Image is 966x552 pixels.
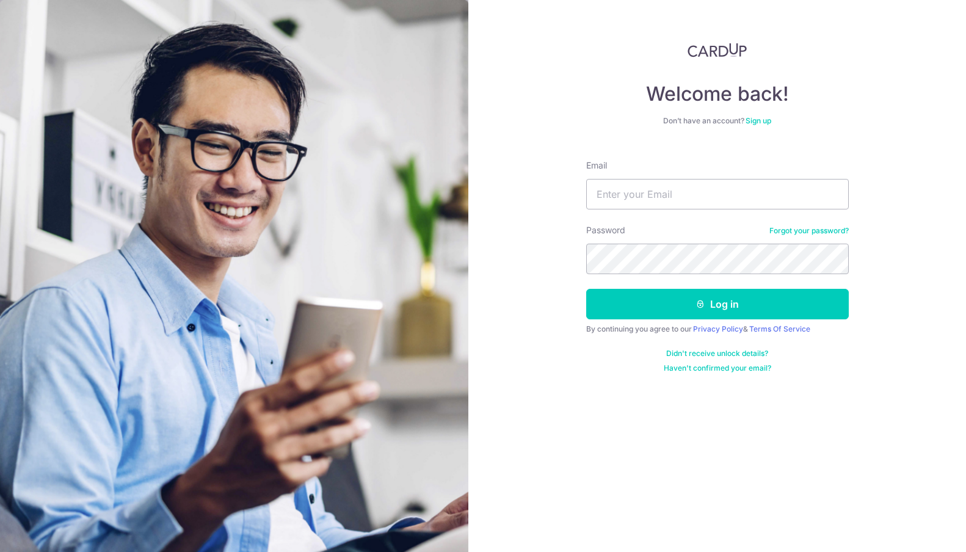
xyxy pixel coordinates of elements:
[586,224,625,236] label: Password
[688,43,747,57] img: CardUp Logo
[749,324,810,333] a: Terms Of Service
[586,116,849,126] div: Don’t have an account?
[586,289,849,319] button: Log in
[693,324,743,333] a: Privacy Policy
[664,363,771,373] a: Haven't confirmed your email?
[769,226,849,236] a: Forgot your password?
[586,324,849,334] div: By continuing you agree to our &
[746,116,771,125] a: Sign up
[586,179,849,209] input: Enter your Email
[586,159,607,172] label: Email
[666,349,768,358] a: Didn't receive unlock details?
[586,82,849,106] h4: Welcome back!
